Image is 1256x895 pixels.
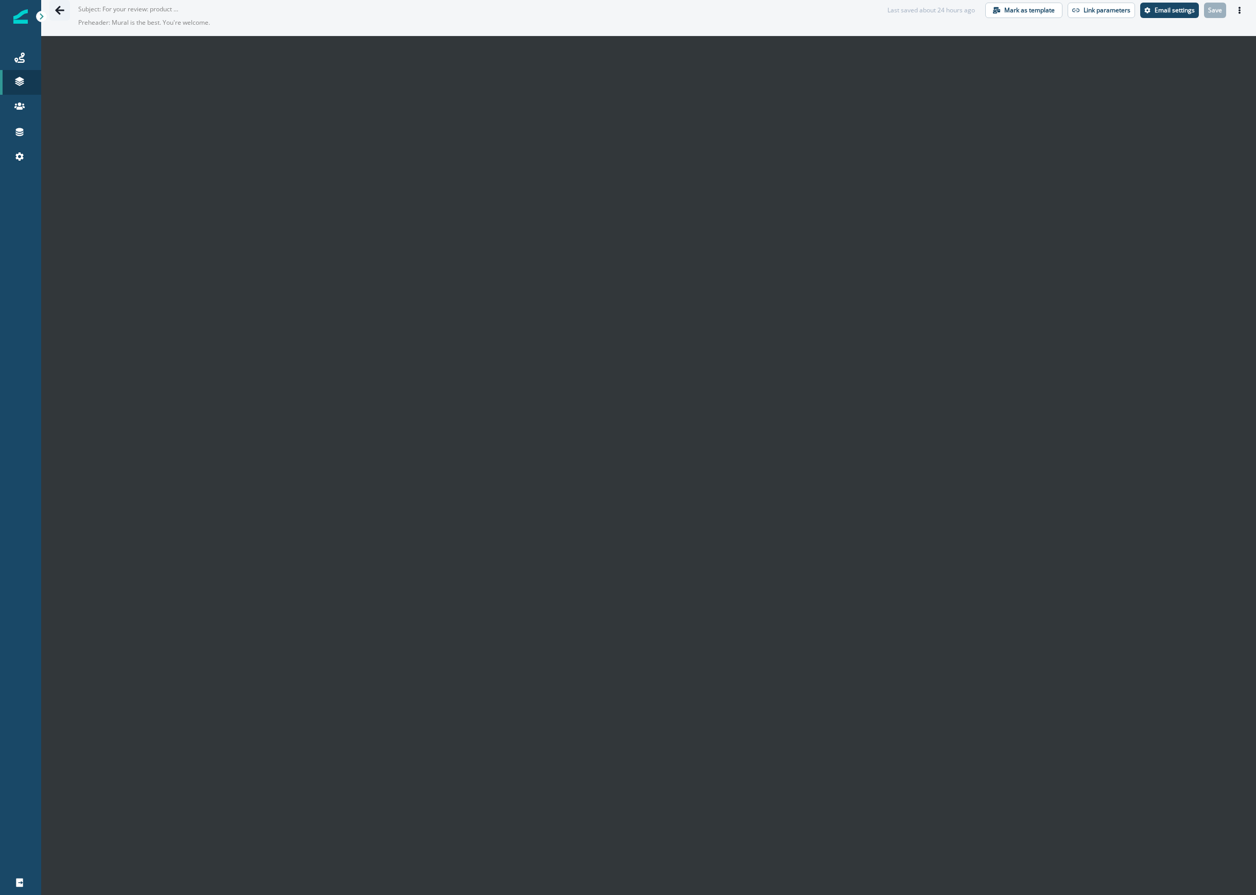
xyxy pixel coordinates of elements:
button: Settings [1140,3,1199,18]
p: Mark as template [1004,7,1055,14]
p: Subject: For your review: product updated template [78,1,181,14]
p: Preheader: Mural is the best. You're welcome. [78,14,336,31]
div: Last saved about 24 hours ago [887,6,975,15]
p: Email settings [1155,7,1195,14]
p: Link parameters [1084,7,1130,14]
button: Link parameters [1068,3,1135,18]
button: Mark as template [985,3,1062,18]
p: Save [1208,7,1222,14]
img: Inflection [13,9,28,24]
button: Save [1204,3,1226,18]
button: Actions [1231,3,1248,18]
